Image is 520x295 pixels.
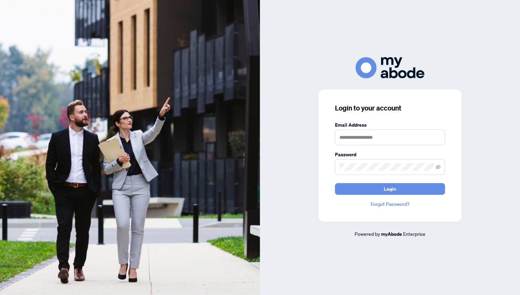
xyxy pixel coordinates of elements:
a: myAbode [381,230,402,238]
label: Email Address [335,121,445,129]
a: Forgot Password? [335,200,445,208]
button: Login [335,183,445,195]
label: Password [335,151,445,158]
h3: Login to your account [335,103,445,113]
img: ma-logo [356,57,424,78]
span: eye-invisible [436,165,441,169]
span: Login [384,183,396,194]
span: Powered by [355,231,380,237]
span: Enterprise [403,231,425,237]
